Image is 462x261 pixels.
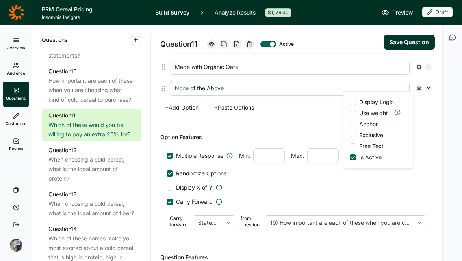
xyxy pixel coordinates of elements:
div: Option Features [160,132,435,142]
div: Remove [425,85,432,91]
span: Customize [6,121,26,126]
div: Question 14 [48,224,77,234]
span: Is Active [356,153,382,161]
a: Questions [3,82,29,107]
div: $1,176.00 [265,8,291,17]
span: from question [241,215,260,230]
span: Overview [7,45,25,50]
img: ocn8z7iqvmiiaveqkfqd.png [10,239,22,252]
span: Questions [42,35,67,45]
span: Min: [239,152,250,160]
a: Review [3,132,29,157]
div: When choosing a cold cereal, what is the ideal amount of fiber? [48,199,134,218]
span: Carry forward [170,215,187,230]
a: Question13When choosing a cold cereal, what is the ideal amount of fiber? [42,188,141,220]
div: Question 12 [48,145,77,155]
button: +Add Option [160,102,203,113]
div: Question 13 [48,190,77,199]
button: +Paste Options [210,102,259,113]
h1: BRM Cereal Pricing [42,5,146,14]
div: Draft [422,7,453,17]
span: Max: [291,152,304,160]
span: Carry Forward [176,198,213,206]
span: Anchor [356,120,378,128]
a: Audience [3,56,29,82]
a: Question11Which of these would you be willing to pay an extra 25% for? [42,109,141,141]
a: Customize [3,107,29,132]
span: Questions [6,95,26,101]
div: When choosing a cold cereal, what is the ideal amount of protein? [48,155,134,183]
span: Preview [392,8,413,17]
div: Which of these would you be willing to pay an extra 25% for? [48,120,134,139]
a: Question10How important are each of these when you are choosing what kind of cold cereal to purch... [42,65,141,106]
span: Randomize Options [173,170,226,177]
span: Insomnia Insights [42,14,146,21]
span: Free Text [356,142,384,150]
div: Settings [416,85,422,91]
div: How important are each of these when you are choosing what kind of cold cereal to purchase? [48,76,134,104]
span: Use weight [359,109,388,117]
span: Review [9,146,23,151]
span: Multiple Response [176,152,223,160]
div: Active [279,41,292,47]
a: Question12When choosing a cold cereal, what is the ideal amount of protein? [42,144,141,185]
div: Question 11 [48,111,76,120]
span: Display Logic [359,98,394,106]
div: Delete [245,39,254,49]
div: Remove [425,64,432,70]
a: Overview [3,31,29,56]
span: Question 11 [160,39,197,50]
button: Save Question [384,35,435,50]
span: Display X of Y [176,184,213,192]
span: Audience [7,70,25,76]
div: Settings [416,64,422,70]
button: Draft [422,7,453,18]
a: Preview [381,8,413,17]
div: Question 10 [48,67,77,76]
span: Exclusive [356,131,383,139]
